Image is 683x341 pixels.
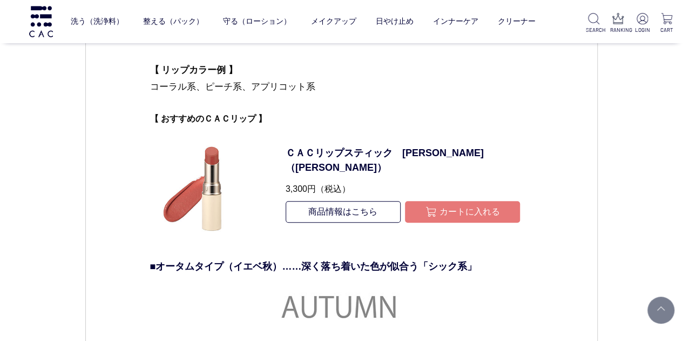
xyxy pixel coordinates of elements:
a: 商品情報はこちら [286,201,401,223]
span: 【 リップカラー例 】 [150,64,238,75]
a: ＣＡＣリップスティック [PERSON_NAME]（[PERSON_NAME]） [286,146,520,175]
span: 【 おすすめのＣＡＣリップ 】 [150,114,267,123]
a: 洗う（洗浄料） [71,8,124,35]
a: CART [659,13,674,34]
p: ■オータムタイプ（イエベ秋）……深く落ち着いた色が似合う「シック系」 [150,259,533,274]
a: クリーナー [497,8,535,35]
a: インナーケア [432,8,478,35]
p: 3,300円 [286,183,520,196]
img: リップスティック茜（あかね） [150,126,272,249]
a: RANKING [610,13,626,34]
a: SEARCH [586,13,601,34]
img: logo [28,6,55,37]
span: （税込） [316,184,350,193]
a: 整える（パック） [143,8,204,35]
a: LOGIN [634,13,650,34]
button: カートに入れる [405,201,520,223]
a: メイクアップ [310,8,356,35]
p: LOGIN [634,26,650,34]
a: 守る（ローション） [223,8,291,35]
p: RANKING [610,26,626,34]
p: CART [659,26,674,34]
a: 日やけ止め [375,8,413,35]
p: SEARCH [586,26,601,34]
